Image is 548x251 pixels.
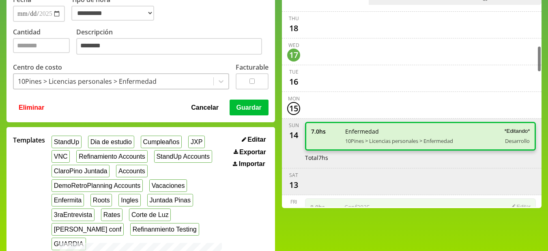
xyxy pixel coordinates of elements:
[287,179,300,191] div: 13
[236,63,269,72] label: Facturable
[13,28,76,57] label: Cantidad
[18,77,157,86] div: 10Pines > Licencias personales > Enfermedad
[239,149,266,156] span: Exportar
[288,42,299,49] div: Wed
[287,75,300,88] div: 16
[149,179,187,192] button: Vacaciones
[282,5,542,207] div: scrollable content
[118,194,140,206] button: Ingles
[247,136,266,143] span: Editar
[305,154,536,162] div: Total 7 hs
[101,208,122,221] button: Rates
[130,223,199,236] button: Refinanmiento Testing
[52,194,84,206] button: Enfermita
[76,28,269,57] label: Descripción
[188,136,205,148] button: JXP
[52,179,143,192] button: DemoRetroPlanning Accounts
[147,194,193,206] button: Juntada Pinas
[90,194,112,206] button: Roots
[289,172,298,179] div: Sat
[289,122,299,129] div: Sun
[239,160,265,168] span: Importar
[287,129,300,142] div: 14
[230,100,269,115] button: Guardar
[16,100,47,115] button: Eliminar
[116,165,147,177] button: Accounts
[76,150,147,163] button: Refinamiento Accounts
[129,208,171,221] button: Corte de Luz
[141,136,182,148] button: Cumpleaños
[13,38,70,53] input: Cantidad
[52,208,95,221] button: 3raEntrevista
[88,136,134,148] button: Dia de estudio
[290,198,297,205] div: Fri
[52,238,86,250] button: GUARDIA
[231,148,269,156] button: Exportar
[52,165,110,177] button: ClaroPino Juntada
[287,22,300,35] div: 18
[13,63,62,72] label: Centro de costo
[71,6,154,21] select: Tipo de hora
[287,102,300,115] div: 15
[52,223,124,236] button: [PERSON_NAME] conf
[189,100,221,115] button: Cancelar
[52,150,70,163] button: VNC
[289,68,299,75] div: Tue
[287,205,300,218] div: 12
[239,136,269,144] button: Editar
[287,49,300,62] div: 17
[288,95,300,102] div: Mon
[154,150,212,163] button: StandUp Accounts
[289,15,299,22] div: Thu
[13,136,45,145] span: Templates
[76,38,262,55] textarea: Descripción
[52,136,82,148] button: StandUp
